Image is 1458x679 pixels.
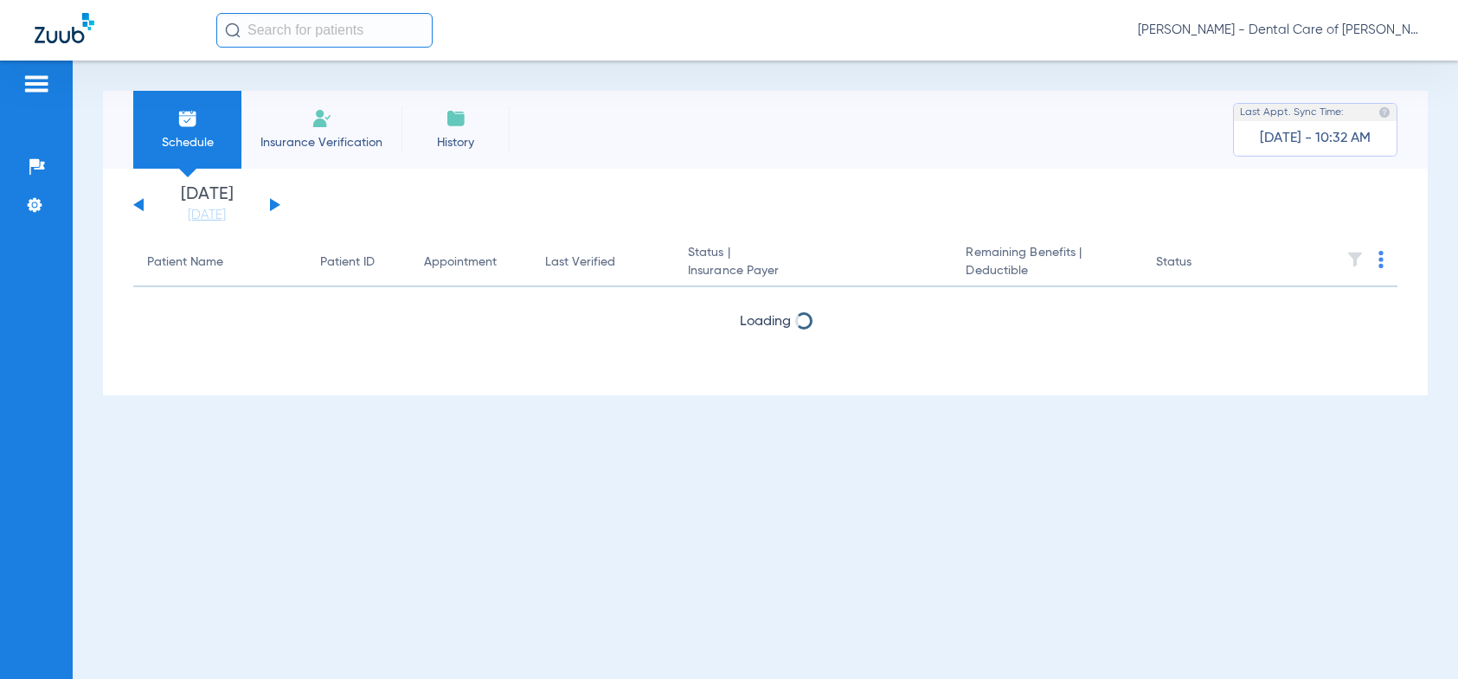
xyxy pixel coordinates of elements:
[1260,130,1371,147] span: [DATE] - 10:32 AM
[424,253,517,272] div: Appointment
[147,253,223,272] div: Patient Name
[35,13,94,43] img: Zuub Logo
[146,134,228,151] span: Schedule
[216,13,433,48] input: Search for patients
[688,262,938,280] span: Insurance Payer
[740,315,791,329] span: Loading
[147,253,292,272] div: Patient Name
[424,253,497,272] div: Appointment
[952,239,1141,287] th: Remaining Benefits |
[312,108,332,129] img: Manual Insurance Verification
[225,22,241,38] img: Search Icon
[1378,106,1391,119] img: last sync help info
[414,134,497,151] span: History
[254,134,389,151] span: Insurance Verification
[966,262,1127,280] span: Deductible
[674,239,952,287] th: Status |
[1240,104,1344,121] span: Last Appt. Sync Time:
[177,108,198,129] img: Schedule
[545,253,660,272] div: Last Verified
[22,74,50,94] img: hamburger-icon
[1346,251,1364,268] img: filter.svg
[155,186,259,224] li: [DATE]
[1142,239,1259,287] th: Status
[320,253,375,272] div: Patient ID
[1378,251,1384,268] img: group-dot-blue.svg
[320,253,396,272] div: Patient ID
[446,108,466,129] img: History
[545,253,615,272] div: Last Verified
[155,207,259,224] a: [DATE]
[1138,22,1423,39] span: [PERSON_NAME] - Dental Care of [PERSON_NAME]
